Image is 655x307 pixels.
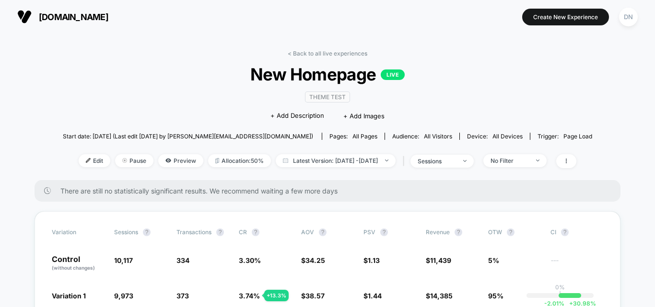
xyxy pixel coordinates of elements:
img: end [385,159,388,161]
span: All Visitors [424,133,452,140]
span: 10,117 [114,256,133,264]
span: 34.25 [305,256,325,264]
p: | [559,291,561,298]
span: Theme Test [305,91,350,102]
span: 38.57 [305,292,325,300]
span: Transactions [176,228,211,236]
span: $ [426,292,453,300]
span: 9,973 [114,292,133,300]
span: $ [426,256,451,264]
span: Edit [79,154,110,167]
p: Control [52,255,105,272]
span: 14,385 [430,292,453,300]
p: LIVE [381,69,405,80]
div: + 13.3 % [264,290,289,301]
span: Page Load [563,133,592,140]
button: DN [616,7,641,27]
span: Sessions [114,228,138,236]
span: OTW [488,228,541,236]
button: Create New Experience [522,9,609,25]
div: Audience: [392,133,452,140]
img: edit [86,158,91,163]
span: all pages [352,133,377,140]
span: + Add Images [343,112,385,120]
div: No Filter [491,157,529,164]
span: 3.74 % [239,292,260,300]
span: Latest Version: [DATE] - [DATE] [276,154,396,167]
span: 373 [176,292,189,300]
span: Pause [115,154,153,167]
span: There are still no statistically significant results. We recommend waiting a few more days [60,187,601,195]
div: sessions [418,158,456,165]
span: Revenue [426,228,450,236]
span: $ [301,256,325,264]
button: [DOMAIN_NAME] [14,9,111,24]
span: Start date: [DATE] (Last edit [DATE] by [PERSON_NAME][EMAIL_ADDRESS][DOMAIN_NAME]) [63,133,313,140]
span: -2.01 % [544,300,564,307]
span: 3.30 % [239,256,261,264]
span: AOV [301,228,314,236]
button: ? [455,228,462,236]
img: end [122,158,127,163]
span: CR [239,228,247,236]
span: Variation 1 [52,292,86,300]
span: $ [363,256,380,264]
button: ? [143,228,151,236]
span: Allocation: 50% [208,154,271,167]
img: end [463,160,467,162]
span: Device: [459,133,530,140]
img: end [536,159,539,161]
span: + [569,300,573,307]
div: Pages: [329,133,377,140]
button: ? [252,228,259,236]
span: $ [363,292,382,300]
span: 95% [488,292,503,300]
span: + Add Description [270,111,324,121]
span: PSV [363,228,375,236]
img: calendar [283,158,288,163]
span: [DOMAIN_NAME] [39,12,108,22]
button: ? [507,228,515,236]
span: $ [301,292,325,300]
button: ? [216,228,224,236]
span: 11,439 [430,256,451,264]
span: CI [550,228,603,236]
div: DN [619,8,638,26]
p: 0% [555,284,565,291]
span: 1.44 [368,292,382,300]
span: 5% [488,256,499,264]
button: ? [380,228,388,236]
span: all devices [492,133,523,140]
div: Trigger: [538,133,592,140]
span: --- [550,258,603,272]
span: (without changes) [52,265,95,271]
span: Preview [158,154,203,167]
span: Variation [52,228,105,236]
button: ? [561,228,569,236]
span: 1.13 [368,256,380,264]
img: rebalance [215,158,219,163]
a: < Back to all live experiences [288,50,367,57]
span: | [400,154,410,168]
span: 30.98 % [564,300,596,307]
button: ? [319,228,327,236]
img: Visually logo [17,10,32,24]
span: 334 [176,256,189,264]
span: New Homepage [89,64,565,84]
